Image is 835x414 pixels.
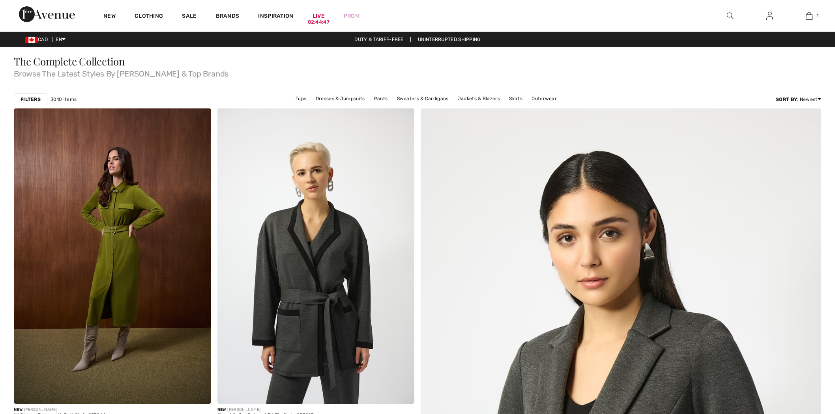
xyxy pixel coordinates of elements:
[312,93,369,104] a: Dresses & Jumpsuits
[790,11,828,21] a: 1
[454,93,504,104] a: Jackets & Blazers
[313,12,325,20] a: Live02:44:47
[217,407,226,412] span: New
[776,96,821,103] div: : Newest
[14,54,125,68] span: The Complete Collection
[25,37,51,42] span: CAD
[528,93,561,104] a: Outerwear
[776,97,797,102] strong: Sort By
[51,96,77,103] span: 3010 items
[14,407,105,413] div: [PERSON_NAME]
[14,108,211,404] img: Midi Wrap Dress with Belt Style 253244. Artichoke
[258,13,293,21] span: Inspiration
[25,37,38,43] img: Canadian Dollar
[56,37,66,42] span: EN
[217,108,415,404] img: Shawl Collar Relaxed Fit Tie Style 253223. Grey melange/black
[217,407,314,413] div: [PERSON_NAME]
[370,93,392,104] a: Pants
[393,93,453,104] a: Sweaters & Cardigans
[103,13,116,21] a: New
[19,6,75,22] img: 1ère Avenue
[182,13,197,21] a: Sale
[21,96,41,103] strong: Filters
[727,11,734,21] img: search the website
[344,12,359,20] a: Prom
[766,11,773,21] img: My Info
[760,11,779,21] a: Sign In
[292,93,310,104] a: Tops
[14,67,821,78] span: Browse The Latest Styles By [PERSON_NAME] & Top Brands
[505,93,526,104] a: Skirts
[816,12,818,19] span: 1
[14,407,22,412] span: New
[806,11,813,21] img: My Bag
[216,13,240,21] a: Brands
[135,13,163,21] a: Clothing
[308,19,330,26] div: 02:44:47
